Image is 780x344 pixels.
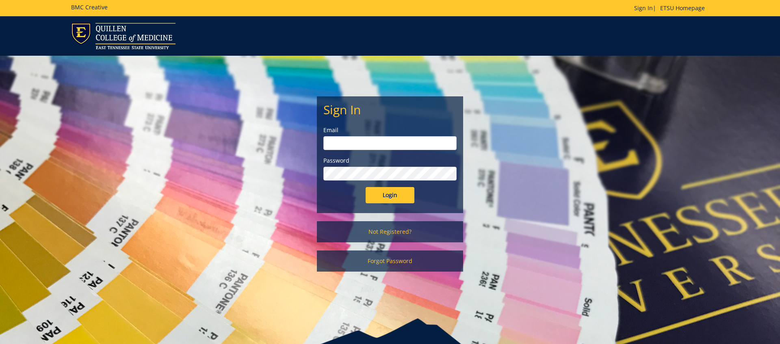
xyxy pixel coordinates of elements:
[71,4,108,10] h5: BMC Creative
[323,126,457,134] label: Email
[656,4,709,12] a: ETSU Homepage
[634,4,709,12] p: |
[317,250,463,272] a: Forgot Password
[323,157,457,165] label: Password
[71,23,175,49] img: ETSU logo
[366,187,414,203] input: Login
[317,221,463,242] a: Not Registered?
[323,103,457,116] h2: Sign In
[634,4,653,12] a: Sign In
